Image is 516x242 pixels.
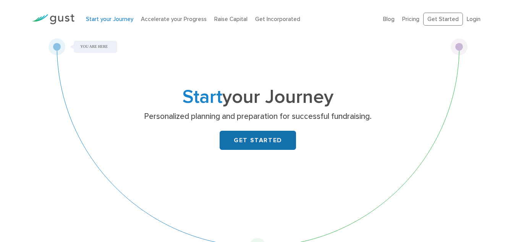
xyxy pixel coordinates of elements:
[183,86,222,108] span: Start
[220,131,296,150] a: GET STARTED
[383,16,395,23] a: Blog
[110,111,406,122] p: Personalized planning and preparation for successful fundraising.
[32,14,74,24] img: Gust Logo
[86,16,133,23] a: Start your Journey
[107,88,409,106] h1: your Journey
[255,16,300,23] a: Get Incorporated
[467,16,480,23] a: Login
[402,16,419,23] a: Pricing
[423,13,463,26] a: Get Started
[141,16,207,23] a: Accelerate your Progress
[214,16,247,23] a: Raise Capital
